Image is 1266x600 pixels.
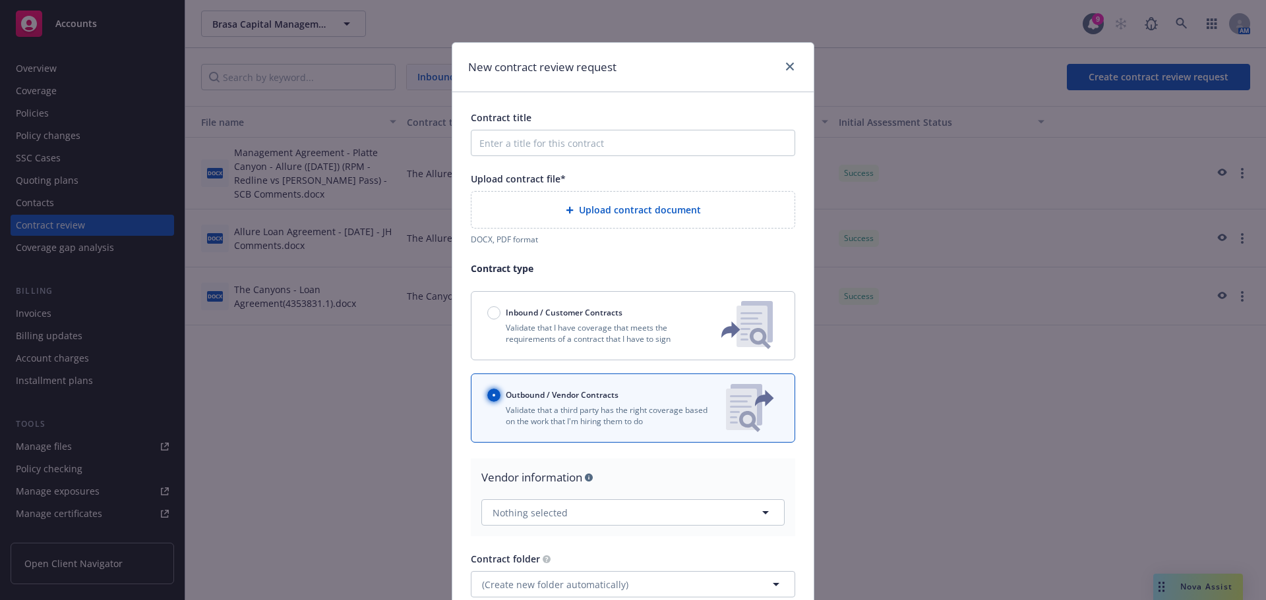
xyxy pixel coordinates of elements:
input: Outbound / Vendor Contracts [487,389,500,402]
span: Upload contract file* [471,173,566,185]
input: Inbound / Customer Contracts [487,306,500,319]
span: Nothing selected [493,506,568,520]
span: Outbound / Vendor Contracts [506,389,618,400]
button: (Create new folder automatically) [471,571,795,597]
span: Contract folder [471,553,540,565]
p: Contract type [471,261,795,275]
input: Enter a title for this contract [471,130,795,156]
button: Outbound / Vendor ContractsValidate that a third party has the right coverage based on the work t... [471,373,795,443]
button: Inbound / Customer ContractsValidate that I have coverage that meets the requirements of a contra... [471,291,795,360]
p: Validate that a third party has the right coverage based on the work that I'm hiring them to do [487,404,715,427]
a: close [782,59,798,74]
div: DOCX, PDF format [471,234,795,245]
div: Upload contract document [471,191,795,229]
div: Vendor information [481,469,785,486]
span: Inbound / Customer Contracts [506,307,622,318]
h1: New contract review request [468,59,617,76]
span: Contract title [471,111,531,124]
span: (Create new folder automatically) [482,578,628,591]
p: Validate that I have coverage that meets the requirements of a contract that I have to sign [487,322,700,344]
span: Upload contract document [579,203,701,217]
button: Nothing selected [481,499,785,526]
